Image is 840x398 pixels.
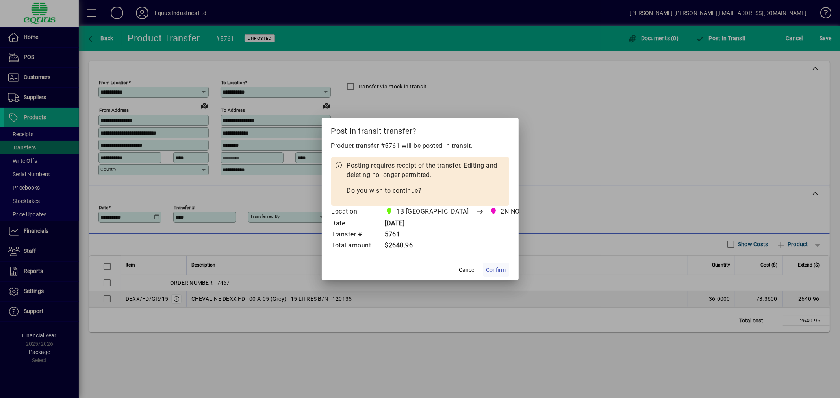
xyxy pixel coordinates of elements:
button: Cancel [455,263,480,277]
td: Total amount [331,240,379,251]
span: 2N NORTHERN [501,207,545,216]
td: Date [331,218,379,229]
td: 5761 [379,229,560,240]
button: Confirm [483,263,509,277]
span: 2N NORTHERN [488,206,548,217]
td: Transfer # [331,229,379,240]
p: Do you wish to continue? [347,186,505,195]
td: Location [331,206,379,218]
td: [DATE] [379,218,560,229]
span: Cancel [459,266,476,274]
p: Posting requires receipt of the transfer. Editing and deleting no longer permitted. [347,161,505,180]
span: 1B [GEOGRAPHIC_DATA] [397,207,469,216]
span: 1B BLENHEIM [384,206,472,217]
h2: Post in transit transfer? [322,118,519,141]
p: Product transfer #5761 will be posted in transit. [331,141,509,151]
span: Confirm [486,266,506,274]
td: $2640.96 [379,240,560,251]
